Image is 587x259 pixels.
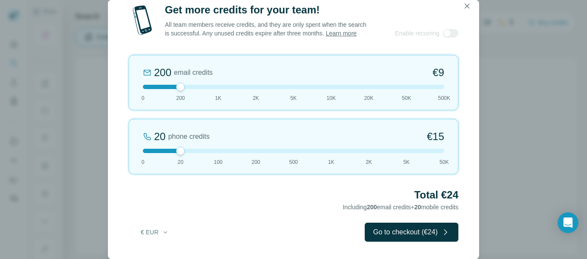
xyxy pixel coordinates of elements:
span: 5K [403,158,410,166]
span: 1K [328,158,335,166]
span: 10K [327,94,336,102]
span: 20K [364,94,373,102]
span: 200 [252,158,260,166]
span: 0 [142,94,145,102]
span: 20 [178,158,183,166]
div: Open Intercom Messenger [558,212,578,233]
span: 50K [402,94,411,102]
span: 50K [439,158,448,166]
p: All team members receive credits, and they are only spent when the search is successful. Any unus... [165,20,367,38]
span: 1K [215,94,221,102]
span: 2K [252,94,259,102]
span: email credits [174,67,213,78]
span: 2K [366,158,372,166]
span: 200 [176,94,185,102]
span: 100 [214,158,222,166]
span: 500 [289,158,298,166]
div: 20 [154,130,166,144]
span: 0 [142,158,145,166]
span: 5K [290,94,297,102]
span: €15 [427,130,444,144]
span: Enable recurring [395,29,439,38]
button: Go to checkout (€24) [365,223,458,242]
span: 500K [438,94,450,102]
div: 200 [154,66,171,80]
a: Learn more [326,30,357,37]
span: phone credits [168,131,210,142]
span: Including email credits + mobile credits [343,204,458,211]
h2: Total €24 [129,188,458,202]
img: mobile-phone [129,3,156,38]
span: €9 [432,66,444,80]
button: € EUR [135,224,175,240]
span: 20 [414,204,421,211]
span: 200 [367,204,377,211]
